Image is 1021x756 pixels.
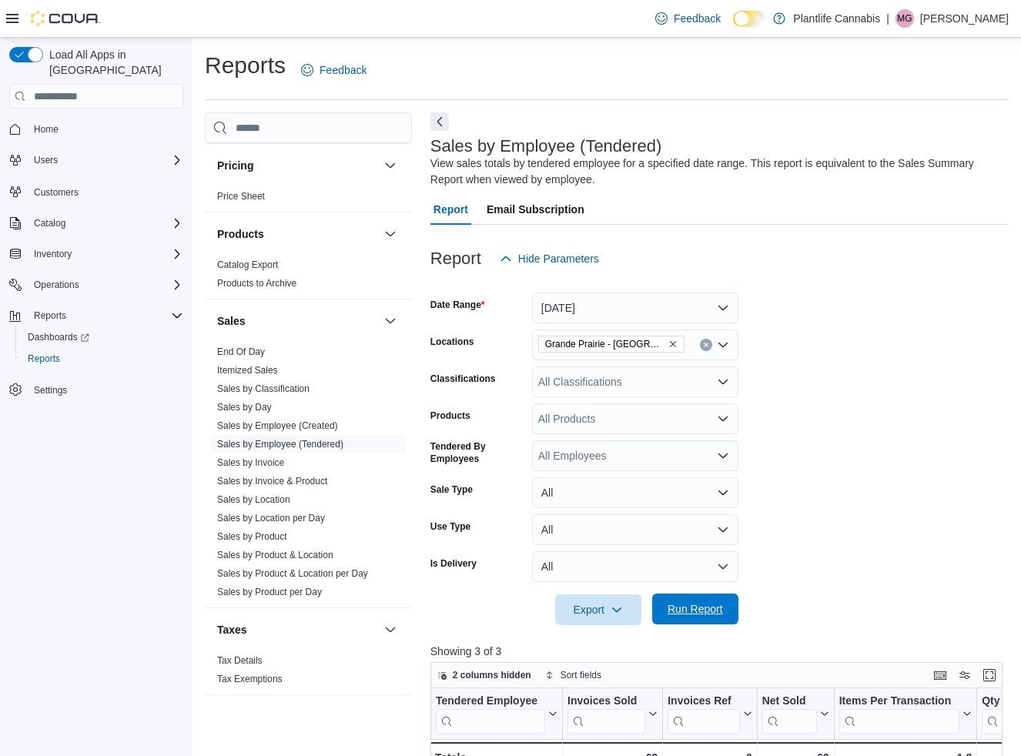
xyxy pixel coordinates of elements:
p: [PERSON_NAME] [920,9,1009,28]
button: Reports [15,348,189,370]
span: Sales by Product & Location per Day [217,567,368,580]
button: All [532,551,738,582]
div: Invoices Sold [567,694,645,709]
span: Tax Exemptions [217,673,283,685]
button: Hide Parameters [494,243,605,274]
span: Reports [34,309,66,322]
button: Inventory [28,245,78,263]
a: Sales by Invoice [217,457,284,468]
p: Showing 3 of 3 [430,644,1009,659]
a: Sales by Classification [217,383,310,394]
div: Items Per Transaction [839,694,959,709]
input: Dark Mode [733,11,765,27]
label: Locations [430,336,474,348]
button: Clear input [700,339,712,351]
span: Report [434,194,468,225]
a: Tax Details [217,655,263,666]
button: Display options [956,666,974,684]
button: Open list of options [717,376,729,388]
button: Export [555,594,641,625]
span: Feedback [320,62,367,78]
div: Net Sold [762,694,816,709]
span: Sort fields [561,669,601,681]
label: Sale Type [430,483,473,496]
span: Sales by Product per Day [217,586,322,598]
button: Settings [3,379,189,401]
a: Sales by Product per Day [217,587,322,597]
h3: Sales by Employee (Tendered) [430,137,662,156]
button: Home [3,118,189,140]
h3: Products [217,226,264,242]
a: Sales by Product & Location per Day [217,568,368,579]
span: Feedback [674,11,721,26]
span: Sales by Employee (Created) [217,420,338,432]
button: Net Sold [762,694,829,734]
span: Users [28,151,183,169]
span: Sales by Location per Day [217,512,325,524]
button: Users [3,149,189,171]
span: Sales by Product [217,530,287,543]
a: Products to Archive [217,278,296,289]
button: Products [381,225,400,243]
a: Catalog Export [217,259,278,270]
img: Cova [31,11,100,26]
a: Sales by Product & Location [217,550,333,560]
a: Home [28,120,65,139]
a: Sales by Invoice & Product [217,476,327,487]
span: Catalog [28,214,183,232]
span: Grande Prairie - Cobblestone [538,336,685,353]
span: Run Report [668,601,723,617]
span: Operations [28,276,183,294]
a: Price Sheet [217,191,265,202]
div: Sales [205,343,412,607]
a: Customers [28,183,85,202]
span: Home [34,123,59,135]
div: Items Per Transaction [839,694,959,734]
p: Plantlife Cannabis [793,9,880,28]
button: All [532,477,738,508]
span: Sales by Classification [217,383,310,395]
a: Reports [22,350,66,368]
div: Invoices Sold [567,694,645,734]
span: Reports [22,350,183,368]
button: Keyboard shortcuts [931,666,949,684]
button: Remove Grande Prairie - Cobblestone from selection in this group [668,340,678,349]
button: Catalog [3,212,189,234]
h3: Report [430,249,481,268]
span: Home [28,119,183,139]
span: Email Subscription [487,194,584,225]
div: Invoices Ref [668,694,739,709]
span: Sales by Employee (Tendered) [217,438,343,450]
button: [DATE] [532,293,738,323]
button: Customers [3,180,189,202]
button: 2 columns hidden [431,666,537,684]
div: Tendered Employee [436,694,545,734]
span: Products to Archive [217,277,296,289]
a: Itemized Sales [217,365,278,376]
span: Dark Mode [733,27,734,28]
button: Invoices Sold [567,694,658,734]
button: Reports [3,305,189,326]
label: Use Type [430,520,470,533]
button: Users [28,151,64,169]
span: Users [34,154,58,166]
p: | [886,9,889,28]
button: Products [217,226,378,242]
div: Products [205,256,412,299]
div: Taxes [205,651,412,694]
button: Operations [28,276,85,294]
span: Hide Parameters [518,251,599,266]
span: Grande Prairie - [GEOGRAPHIC_DATA] [545,336,665,352]
a: Sales by Location [217,494,290,505]
span: Settings [34,384,67,396]
span: Itemized Sales [217,364,278,376]
button: Next [430,112,449,131]
button: Items Per Transaction [839,694,972,734]
h3: Sales [217,313,246,329]
button: Open list of options [717,413,729,425]
span: End Of Day [217,346,265,358]
div: View sales totals by tendered employee for a specified date range. This report is equivalent to t... [430,156,1001,188]
a: Feedback [649,3,727,34]
label: Date Range [430,299,485,311]
button: Taxes [217,622,378,637]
